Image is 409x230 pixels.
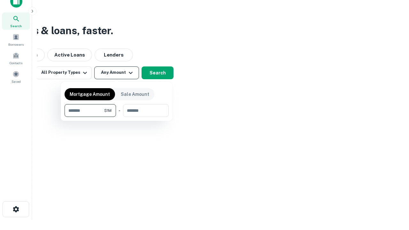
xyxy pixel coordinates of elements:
[104,108,112,113] span: $1M
[70,91,110,98] p: Mortgage Amount
[119,104,120,117] div: -
[121,91,149,98] p: Sale Amount
[377,179,409,210] iframe: Chat Widget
